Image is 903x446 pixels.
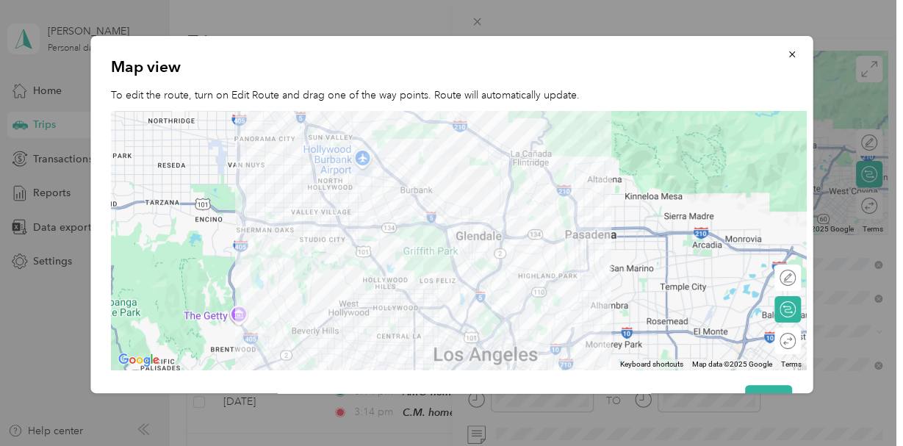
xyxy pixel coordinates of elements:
[111,57,792,77] p: Map view
[781,360,802,368] a: Terms (opens in new tab)
[745,385,792,411] button: Done
[115,350,163,370] a: Open this area in Google Maps (opens a new window)
[115,350,163,370] img: Google
[821,364,903,446] iframe: Everlance-gr Chat Button Frame
[111,87,792,103] p: To edit the route, turn on Edit Route and drag one of the way points. Route will automatically up...
[692,360,772,368] span: Map data ©2025 Google
[620,359,683,370] button: Keyboard shortcuts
